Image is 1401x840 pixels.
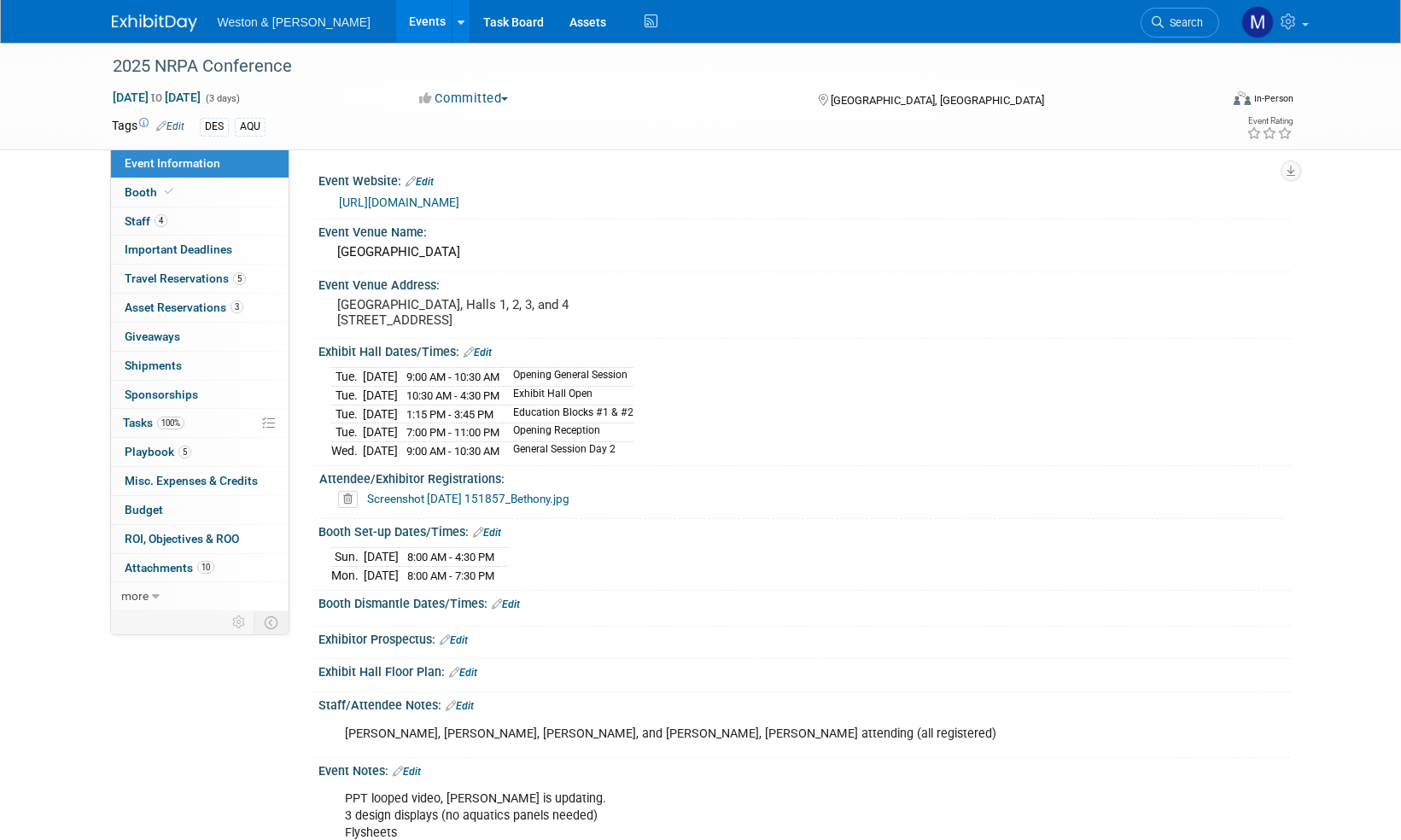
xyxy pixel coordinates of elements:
a: Edit [473,527,501,539]
span: to [149,90,165,104]
td: [DATE] [364,566,399,584]
span: Event Information [125,156,220,170]
span: 100% [157,417,184,429]
div: [PERSON_NAME], [PERSON_NAME], [PERSON_NAME], and [PERSON_NAME], [PERSON_NAME] attending (all regi... [333,717,1102,751]
div: 2025 NRPA Conference [107,51,1194,82]
td: Personalize Event Tab Strip [225,611,254,633]
div: Exhibit Hall Dates/Times: [318,339,1290,361]
td: Exhibit Hall Open [503,387,633,405]
div: Exhibit Hall Floor Plan: [318,659,1290,681]
div: [GEOGRAPHIC_DATA] [331,239,1277,265]
span: Giveaways [125,330,180,343]
td: Opening General Session [503,368,633,387]
a: Shipments [111,352,289,380]
td: Toggle Event Tabs [254,611,289,633]
div: Event Venue Name: [318,219,1290,241]
div: Exhibitor Prospectus: [318,627,1290,649]
span: Playbook [125,445,191,458]
td: Tue. [331,423,363,442]
span: Attachments [125,561,214,575]
a: Edit [464,347,492,359]
span: Booth [125,185,177,199]
span: 10 [197,561,214,574]
div: Event Rating [1246,117,1293,125]
span: Shipments [125,359,182,372]
div: Event Website: [318,168,1290,190]
td: Mon. [331,566,364,584]
span: 8:00 AM - 4:30 PM [407,551,494,563]
span: (3 days) [204,93,240,104]
td: Tue. [331,368,363,387]
td: Tue. [331,405,363,423]
a: Playbook5 [111,438,289,466]
td: Tue. [331,387,363,405]
a: Edit [156,120,184,132]
div: Event Format [1118,89,1294,114]
a: Edit [393,766,421,778]
div: Staff/Attendee Notes: [318,692,1290,715]
pre: [GEOGRAPHIC_DATA], Halls 1, 2, 3, and 4 [STREET_ADDRESS] [337,297,704,328]
td: [DATE] [363,423,398,442]
a: Staff4 [111,207,289,236]
a: Attachments10 [111,554,289,582]
span: 9:00 AM - 10:30 AM [406,370,499,383]
a: more [111,582,289,610]
span: Travel Reservations [125,271,246,285]
span: 10:30 AM - 4:30 PM [406,389,499,402]
div: In-Person [1253,92,1293,105]
span: ROI, Objectives & ROO [125,532,239,545]
span: Weston & [PERSON_NAME] [218,15,371,29]
td: Opening Reception [503,423,633,442]
a: Booth [111,178,289,207]
div: Booth Dismantle Dates/Times: [318,591,1290,613]
img: Format-Inperson.png [1234,91,1251,105]
a: Search [1141,8,1219,38]
a: Budget [111,496,289,524]
a: Edit [440,634,468,646]
img: Mary Ann Trujillo [1241,6,1274,38]
span: 4 [155,214,167,227]
a: Edit [446,700,474,712]
a: Misc. Expenses & Credits [111,467,289,495]
span: 8:00 AM - 7:30 PM [407,569,494,582]
span: Budget [125,503,163,516]
a: [URL][DOMAIN_NAME] [339,195,459,209]
div: Event Notes: [318,758,1290,780]
a: Tasks100% [111,409,289,437]
td: General Session Day 2 [503,441,633,459]
a: Travel Reservations5 [111,265,289,293]
a: Sponsorships [111,381,289,409]
span: 3 [231,300,243,313]
a: Screenshot [DATE] 151857_Bethony.jpg [367,492,569,505]
i: Booth reservation complete [165,187,173,196]
span: [GEOGRAPHIC_DATA], [GEOGRAPHIC_DATA] [831,94,1044,107]
span: [DATE] [DATE] [112,90,201,105]
a: Event Information [111,149,289,178]
a: Giveaways [111,323,289,351]
span: Staff [125,214,167,228]
span: 9:00 AM - 10:30 AM [406,445,499,458]
a: Delete attachment? [338,493,365,505]
a: Asset Reservations3 [111,294,289,322]
span: Sponsorships [125,388,198,401]
a: Edit [449,667,477,679]
span: 5 [178,446,191,458]
span: 1:15 PM - 3:45 PM [406,408,493,421]
span: 5 [233,272,246,285]
span: Search [1164,16,1203,29]
span: Important Deadlines [125,242,232,256]
span: Misc. Expenses & Credits [125,474,258,487]
div: Event Venue Address: [318,272,1290,294]
div: Attendee/Exhibitor Registrations: [319,466,1282,487]
a: Edit [406,176,434,188]
span: Asset Reservations [125,300,243,314]
div: DES [200,118,229,136]
a: ROI, Objectives & ROO [111,525,289,553]
td: [DATE] [363,368,398,387]
div: Booth Set-up Dates/Times: [318,519,1290,541]
button: Committed [413,90,515,108]
div: AQU [235,118,266,136]
td: Sun. [331,548,364,567]
a: Important Deadlines [111,236,289,264]
span: Tasks [123,416,184,429]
